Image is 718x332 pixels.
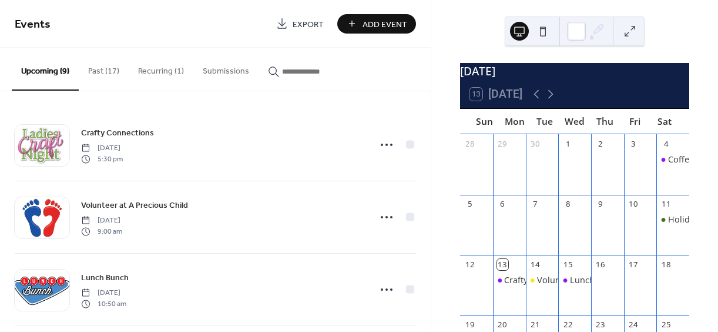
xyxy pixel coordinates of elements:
div: 9 [595,199,606,210]
span: 10:50 am [81,298,126,309]
div: 24 [628,320,639,330]
div: 6 [497,199,508,210]
div: 20 [497,320,508,330]
a: Lunch Bunch [81,271,129,284]
div: 25 [660,320,671,330]
div: 29 [497,138,508,149]
div: Wed [560,109,590,134]
div: Mon [499,109,529,134]
div: 8 [562,199,573,210]
div: 22 [562,320,573,330]
div: 15 [562,259,573,270]
div: 19 [464,320,475,330]
a: Crafty Connections [81,126,154,140]
span: Volunteer at A Precious Child [81,200,188,212]
div: Tue [529,109,559,134]
span: [DATE] [81,288,126,298]
span: [DATE] [81,215,122,226]
a: Export [267,14,333,34]
div: Sat [650,109,680,134]
div: Crafty Connections [493,274,526,286]
div: Volunteer at A Precious Child [526,274,559,286]
div: 30 [530,138,541,149]
div: 4 [660,138,671,149]
a: Volunteer at A Precious Child [81,198,188,212]
button: Submissions [193,48,259,89]
span: [DATE] [81,143,123,154]
div: 12 [464,259,475,270]
div: Fri [620,109,650,134]
span: 9:00 am [81,226,122,237]
div: 28 [464,138,475,149]
div: Lunch Bunch [558,274,591,286]
div: 1 [562,138,573,149]
div: 2 [595,138,606,149]
span: Add Event [363,18,407,31]
div: 17 [628,259,639,270]
span: 5:30 pm [81,154,123,164]
div: 11 [660,199,671,210]
span: Lunch Bunch [81,272,129,284]
div: 21 [530,320,541,330]
div: Crafty Connections [504,274,580,286]
div: 23 [595,320,606,330]
div: [DATE] [460,63,689,80]
div: 14 [530,259,541,270]
div: Lunch Bunch [570,274,622,286]
button: Add Event [337,14,416,34]
div: Holiday Bazaar [656,214,689,225]
div: Thu [590,109,620,134]
span: Export [293,18,324,31]
span: Events [15,13,51,36]
div: 10 [628,199,639,210]
div: Volunteer at A Precious Child [537,274,654,286]
button: Upcoming (9) [12,48,79,91]
div: 18 [660,259,671,270]
div: Coffee & Donuts [656,154,689,165]
button: Past (17) [79,48,129,89]
span: Crafty Connections [81,127,154,140]
div: Sun [469,109,499,134]
div: 7 [530,199,541,210]
div: 16 [595,259,606,270]
div: 13 [497,259,508,270]
div: 5 [464,199,475,210]
button: Recurring (1) [129,48,193,89]
div: 3 [628,138,639,149]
